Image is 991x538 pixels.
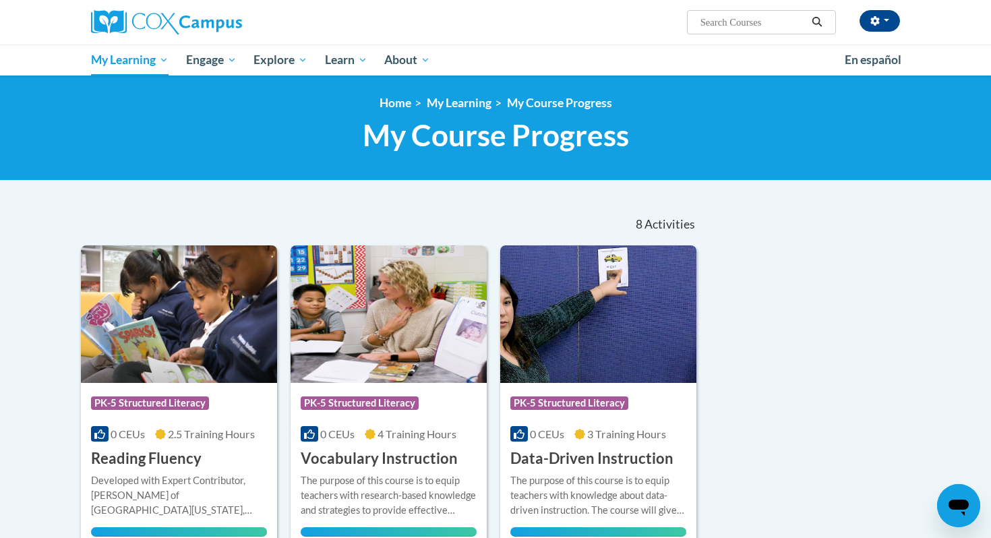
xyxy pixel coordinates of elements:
span: My Learning [91,52,169,68]
span: 2.5 Training Hours [168,427,255,440]
a: Explore [245,44,316,76]
span: PK-5 Structured Literacy [510,396,628,410]
span: 4 Training Hours [378,427,456,440]
a: My Course Progress [507,96,612,110]
span: 0 CEUs [111,427,145,440]
span: 3 Training Hours [587,427,666,440]
input: Search Courses [699,14,807,30]
a: En español [836,46,910,74]
span: PK-5 Structured Literacy [301,396,419,410]
span: My Course Progress [363,117,629,153]
div: The purpose of this course is to equip teachers with research-based knowledge and strategies to p... [301,473,477,518]
span: Engage [186,52,237,68]
button: Search [807,14,827,30]
div: Developed with Expert Contributor, [PERSON_NAME] of [GEOGRAPHIC_DATA][US_STATE], [GEOGRAPHIC_DATA... [91,473,267,518]
span: Explore [253,52,307,68]
span: 0 CEUs [530,427,564,440]
span: 8 [636,217,642,232]
span: PK-5 Structured Literacy [91,396,209,410]
span: En español [845,53,901,67]
h3: Vocabulary Instruction [301,448,458,469]
a: My Learning [82,44,177,76]
a: Learn [316,44,376,76]
div: Main menu [71,44,920,76]
div: Your progress [91,527,267,537]
h3: Reading Fluency [91,448,202,469]
a: About [376,44,440,76]
div: Your progress [301,527,477,537]
a: Home [380,96,411,110]
button: Account Settings [860,10,900,32]
img: Cox Campus [91,10,242,34]
div: The purpose of this course is to equip teachers with knowledge about data-driven instruction. The... [510,473,686,518]
a: Engage [177,44,245,76]
a: My Learning [427,96,491,110]
span: 0 CEUs [320,427,355,440]
iframe: Button to launch messaging window [937,484,980,527]
span: Learn [325,52,367,68]
img: Course Logo [500,245,696,383]
img: Course Logo [291,245,487,383]
h3: Data-Driven Instruction [510,448,673,469]
img: Course Logo [81,245,277,383]
a: Cox Campus [91,10,347,34]
span: About [384,52,430,68]
span: Activities [644,217,695,232]
div: Your progress [510,527,686,537]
